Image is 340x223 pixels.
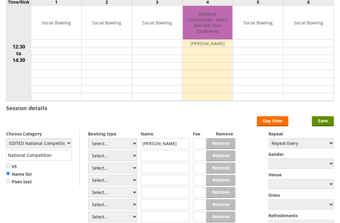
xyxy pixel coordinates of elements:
td: Social Bowling [31,6,81,40]
label: Remove [216,131,235,137]
input: Plain text [6,179,10,184]
label: Plain text [6,179,32,185]
label: Name list [6,171,32,178]
label: Dress [268,192,334,198]
label: Choose Category [6,131,72,137]
input: VS [6,164,10,168]
label: Repeat [268,131,334,137]
td: Social Bowling [284,6,333,40]
td: Social Bowling [82,6,131,40]
label: Booking type [88,131,137,137]
label: Refreshments [268,213,334,219]
a: Day View [257,117,288,127]
input: Name list [6,171,10,176]
td: Social Bowling [132,6,182,40]
td: National Competition - Mens over 60s Pairs Confirmed [183,6,232,40]
label: Fee [193,131,212,137]
input: Title/Description [6,150,72,161]
td: [PERSON_NAME] [183,40,232,48]
h3: Session details [6,105,47,112]
label: Venue [268,172,334,178]
label: Gender [268,152,334,157]
label: VS [6,164,32,170]
td: 12:30 to 14:30 [6,6,31,102]
input: Save [312,117,334,127]
label: Name [141,131,190,137]
td: Social Bowling [233,6,283,40]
